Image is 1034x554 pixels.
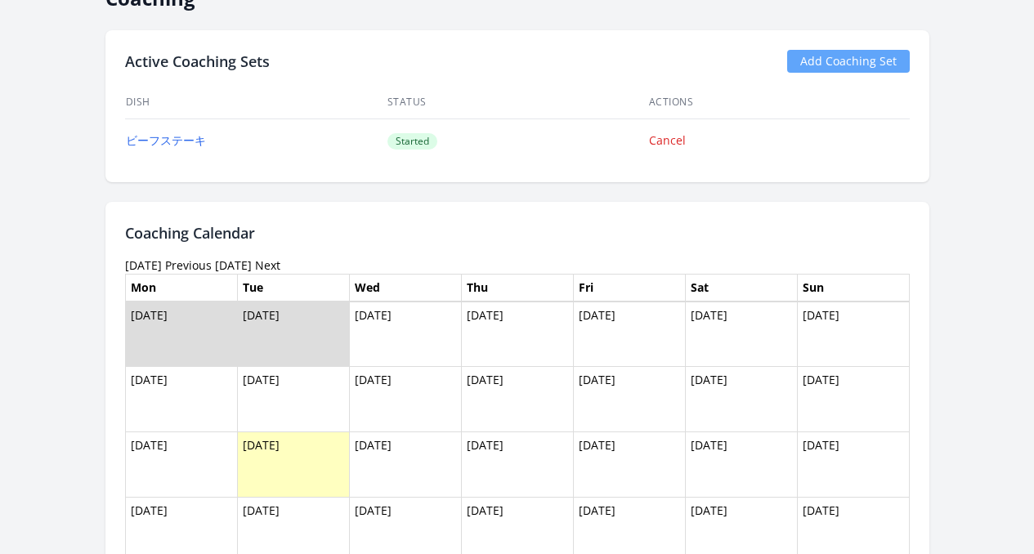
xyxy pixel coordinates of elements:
[573,274,685,302] th: Fri
[125,50,270,73] h2: Active Coaching Sets
[126,132,206,148] a: ビーフステーキ
[165,257,212,273] a: Previous
[797,302,909,367] td: [DATE]
[237,274,349,302] th: Tue
[685,367,797,432] td: [DATE]
[573,432,685,498] td: [DATE]
[237,432,349,498] td: [DATE]
[787,50,910,73] a: Add Coaching Set
[649,132,686,148] a: Cancel
[125,86,387,119] th: Dish
[573,367,685,432] td: [DATE]
[461,432,573,498] td: [DATE]
[387,86,648,119] th: Status
[125,367,237,432] td: [DATE]
[255,257,280,273] a: Next
[215,257,252,273] a: [DATE]
[797,367,909,432] td: [DATE]
[125,257,162,273] time: [DATE]
[685,302,797,367] td: [DATE]
[387,133,437,150] span: Started
[349,302,461,367] td: [DATE]
[461,302,573,367] td: [DATE]
[648,86,910,119] th: Actions
[685,274,797,302] th: Sat
[461,274,573,302] th: Thu
[461,367,573,432] td: [DATE]
[125,221,910,244] h2: Coaching Calendar
[797,274,909,302] th: Sun
[349,274,461,302] th: Wed
[125,274,237,302] th: Mon
[797,432,909,498] td: [DATE]
[349,367,461,432] td: [DATE]
[237,367,349,432] td: [DATE]
[125,302,237,367] td: [DATE]
[349,432,461,498] td: [DATE]
[125,432,237,498] td: [DATE]
[685,432,797,498] td: [DATE]
[573,302,685,367] td: [DATE]
[237,302,349,367] td: [DATE]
